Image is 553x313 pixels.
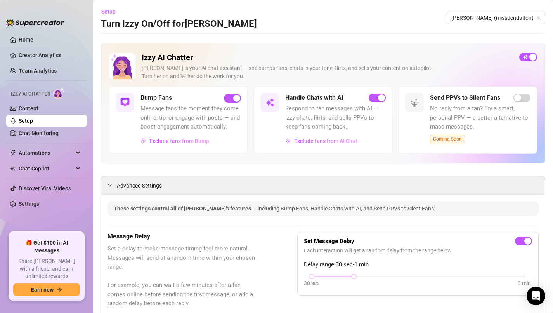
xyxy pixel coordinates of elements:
[101,5,122,18] button: Setup
[410,98,419,107] img: svg%3e
[19,201,39,207] a: Settings
[286,138,291,144] img: svg%3e
[304,246,532,255] span: Each interaction will get a random delay from the range below.
[10,166,15,171] img: Chat Copilot
[6,19,64,26] img: logo-BBDzfeDw.svg
[101,18,257,30] h3: Turn Izzy On/Off for [PERSON_NAME]
[285,93,343,103] h5: Handle Chats with AI
[53,87,65,99] img: AI Chatter
[101,9,116,15] span: Setup
[451,12,541,24] span: Denise (missdendalton)
[265,98,274,107] img: svg%3e
[304,260,532,270] span: Delay range: 30 sec - 1 min
[19,37,33,43] a: Home
[19,49,81,61] a: Creator Analytics
[142,53,513,63] h2: Izzy AI Chatter
[430,135,465,143] span: Coming Soon
[19,130,59,136] a: Chat Monitoring
[109,53,135,79] img: Izzy AI Chatter
[114,205,252,212] span: These settings control all of [PERSON_NAME]'s features
[13,283,80,296] button: Earn nowarrow-right
[430,93,500,103] h5: Send PPVs to Silent Fans
[19,162,74,175] span: Chat Copilot
[19,147,74,159] span: Automations
[107,232,258,241] h5: Message Delay
[10,150,16,156] span: thunderbolt
[11,90,50,98] span: Izzy AI Chatter
[57,287,62,292] span: arrow-right
[107,244,258,308] span: Set a delay to make message timing feel more natural. Messages will send at a random time within ...
[19,105,38,111] a: Content
[31,287,54,293] span: Earn now
[13,239,80,254] span: 🎁 Get $100 in AI Messages
[294,138,357,144] span: Exclude fans from AI Chat
[149,138,209,144] span: Exclude fans from Bump
[107,183,112,188] span: expanded
[285,104,386,132] span: Respond to fan messages with AI — Izzy chats, flirts, and sells PPVs to keep fans coming back.
[19,185,71,191] a: Discover Viral Videos
[304,279,319,287] div: 30 sec
[140,104,241,132] span: Message fans the moment they come online, tip, or engage with posts — and boost engagement automa...
[527,287,545,305] div: Open Intercom Messenger
[140,135,210,147] button: Exclude fans from Bump
[120,98,130,107] img: svg%3e
[536,16,541,20] span: team
[252,205,435,212] span: — including Bump Fans, Handle Chats with AI, and Send PPVs to Silent Fans.
[304,238,354,245] strong: Set Message Delay
[13,257,80,280] span: Share [PERSON_NAME] with a friend, and earn unlimited rewards
[117,181,162,190] span: Advanced Settings
[285,135,358,147] button: Exclude fans from AI Chat
[107,181,117,190] div: expanded
[19,118,33,124] a: Setup
[140,93,172,103] h5: Bump Fans
[19,68,57,74] a: Team Analytics
[142,64,513,80] div: [PERSON_NAME] is your AI chat assistant — she bumps fans, chats in your tone, flirts, and sells y...
[518,279,531,287] div: 3 min
[430,104,530,132] span: No reply from a fan? Try a smart, personal PPV — a better alternative to mass messages.
[141,138,146,144] img: svg%3e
